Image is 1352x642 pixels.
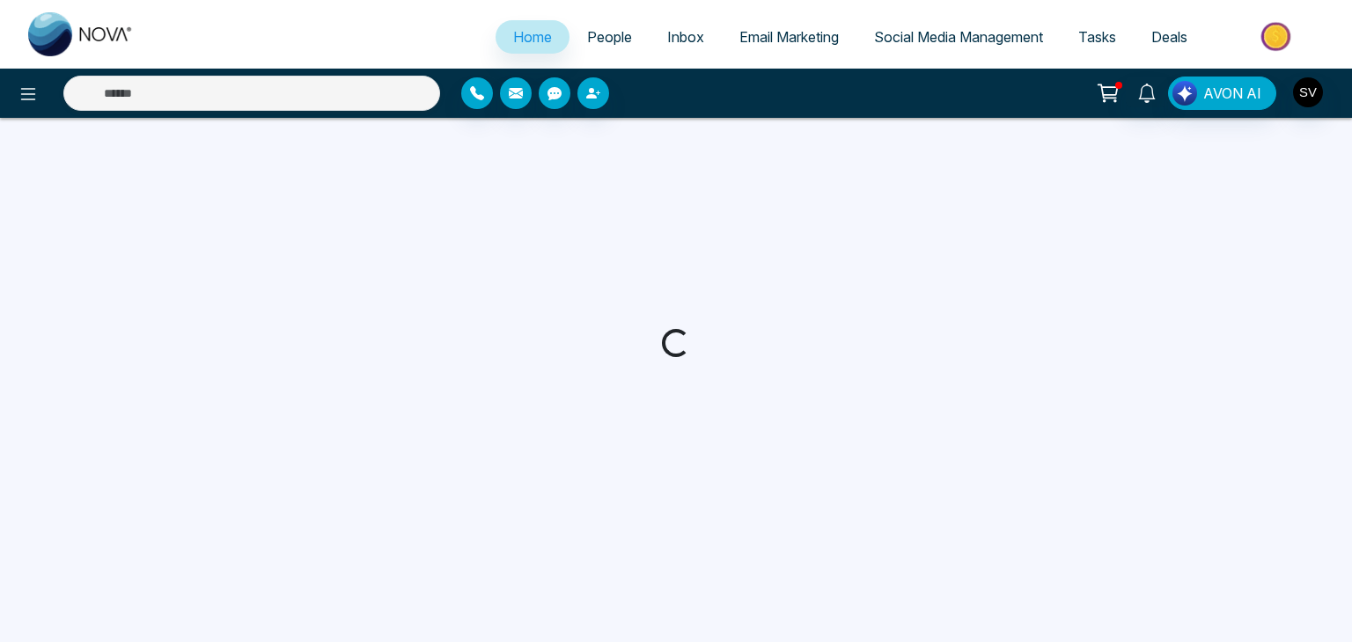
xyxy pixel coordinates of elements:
a: Email Marketing [722,20,856,54]
span: People [587,28,632,46]
a: Deals [1134,20,1205,54]
span: Inbox [667,28,704,46]
span: Home [513,28,552,46]
img: Lead Flow [1172,81,1197,106]
img: User Avatar [1293,77,1323,107]
span: Social Media Management [874,28,1043,46]
a: Social Media Management [856,20,1061,54]
button: AVON AI [1168,77,1276,110]
span: Email Marketing [739,28,839,46]
span: Deals [1151,28,1187,46]
span: AVON AI [1203,83,1261,104]
a: Inbox [650,20,722,54]
a: Home [496,20,569,54]
img: Nova CRM Logo [28,12,134,56]
a: Tasks [1061,20,1134,54]
span: Tasks [1078,28,1116,46]
img: Market-place.gif [1214,17,1341,56]
a: People [569,20,650,54]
